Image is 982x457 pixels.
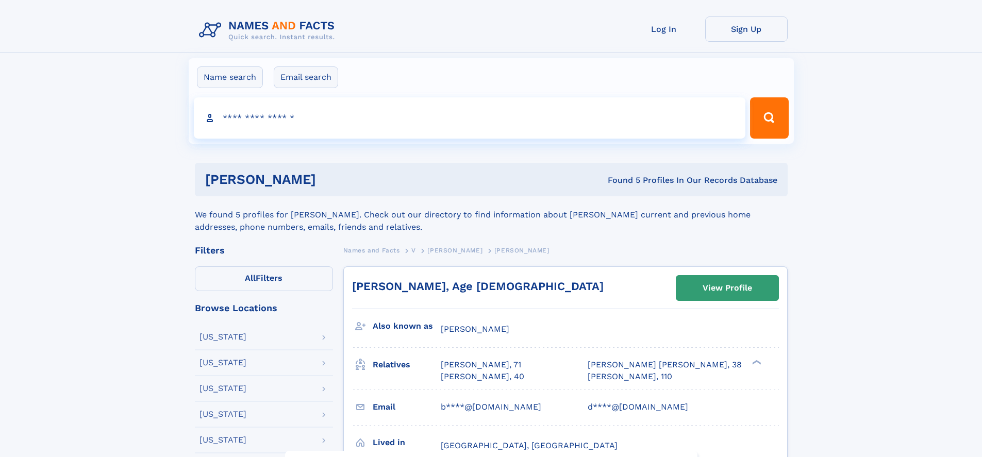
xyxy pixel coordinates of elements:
[373,317,441,335] h3: Also known as
[623,16,705,42] a: Log In
[441,324,509,334] span: [PERSON_NAME]
[441,441,618,450] span: [GEOGRAPHIC_DATA], [GEOGRAPHIC_DATA]
[703,276,752,300] div: View Profile
[195,16,343,44] img: Logo Names and Facts
[195,196,788,233] div: We found 5 profiles for [PERSON_NAME]. Check out our directory to find information about [PERSON_...
[441,371,524,382] a: [PERSON_NAME], 40
[195,303,333,313] div: Browse Locations
[343,244,400,257] a: Names and Facts
[245,273,256,283] span: All
[199,436,246,444] div: [US_STATE]
[199,359,246,367] div: [US_STATE]
[427,247,482,254] span: [PERSON_NAME]
[373,434,441,451] h3: Lived in
[462,175,777,186] div: Found 5 Profiles In Our Records Database
[373,356,441,374] h3: Relatives
[411,247,416,254] span: V
[676,276,778,300] a: View Profile
[274,66,338,88] label: Email search
[750,359,762,366] div: ❯
[411,244,416,257] a: V
[427,244,482,257] a: [PERSON_NAME]
[352,280,604,293] a: [PERSON_NAME], Age [DEMOGRAPHIC_DATA]
[197,66,263,88] label: Name search
[494,247,550,254] span: [PERSON_NAME]
[588,359,742,370] a: [PERSON_NAME] [PERSON_NAME], 38
[750,97,788,139] button: Search Button
[199,410,246,418] div: [US_STATE]
[705,16,788,42] a: Sign Up
[441,359,521,370] a: [PERSON_NAME], 71
[195,246,333,255] div: Filters
[194,97,746,139] input: search input
[373,398,441,416] h3: Email
[199,384,246,393] div: [US_STATE]
[588,371,672,382] a: [PERSON_NAME], 110
[195,266,333,291] label: Filters
[199,333,246,341] div: [US_STATE]
[205,173,462,186] h1: [PERSON_NAME]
